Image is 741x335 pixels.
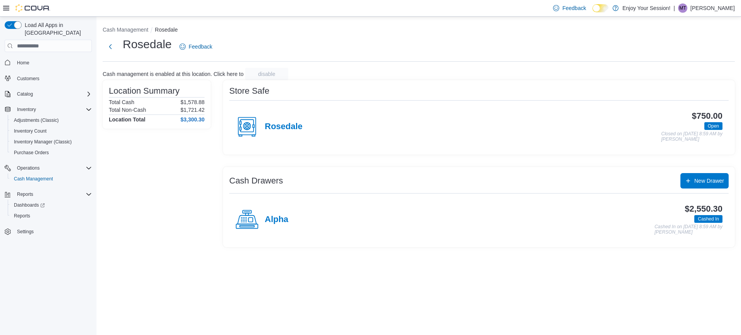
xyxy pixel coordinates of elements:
a: Feedback [176,39,215,54]
h3: $2,550.30 [685,204,722,214]
h4: Alpha [265,215,288,225]
span: Adjustments (Classic) [11,116,92,125]
a: Customers [14,74,42,83]
button: Home [2,57,95,68]
div: Matthew Topic [678,3,687,13]
a: Dashboards [8,200,95,210]
h6: Total Cash [109,99,134,105]
span: Adjustments (Classic) [14,117,59,123]
a: Cash Management [11,174,56,183]
span: Settings [17,229,34,235]
button: Adjustments (Classic) [8,115,95,126]
span: Feedback [562,4,586,12]
span: Load All Apps in [GEOGRAPHIC_DATA] [22,21,92,37]
button: Rosedale [155,27,178,33]
h3: Store Safe [229,86,269,96]
h3: $750.00 [692,111,722,121]
span: Feedback [189,43,212,51]
h3: Cash Drawers [229,176,283,185]
p: $1,721.42 [181,107,205,113]
a: Settings [14,227,37,236]
span: Home [14,57,92,67]
input: Dark Mode [592,4,609,12]
span: Inventory [17,106,36,113]
span: Open [708,123,719,130]
span: Catalog [14,89,92,99]
button: Reports [14,190,36,199]
button: Customers [2,73,95,84]
button: Operations [14,163,43,173]
span: Cashed In [698,215,719,222]
span: Cashed In [694,215,722,223]
button: disable [245,68,288,80]
span: Inventory Manager (Classic) [14,139,72,145]
nav: An example of EuiBreadcrumbs [103,26,735,35]
span: Inventory Manager (Classic) [11,137,92,146]
span: Operations [17,165,40,171]
p: Closed on [DATE] 8:59 AM by [PERSON_NAME] [661,131,722,142]
button: Inventory Manager (Classic) [8,136,95,147]
span: Open [704,122,722,130]
span: Customers [17,76,39,82]
button: Next [103,39,118,54]
button: Settings [2,226,95,237]
span: Customers [14,74,92,83]
span: Cash Management [14,176,53,182]
img: Cova [15,4,50,12]
h3: Location Summary [109,86,179,96]
span: Reports [11,211,92,221]
span: Inventory [14,105,92,114]
button: Cash Management [8,173,95,184]
h4: Location Total [109,116,145,123]
button: Purchase Orders [8,147,95,158]
h4: Rosedale [265,122,303,132]
button: Reports [2,189,95,200]
a: Feedback [550,0,589,16]
a: Home [14,58,32,67]
h4: $3,300.30 [181,116,205,123]
span: Cash Management [11,174,92,183]
button: New Drawer [680,173,729,189]
p: Cash management is enabled at this location. Click here to [103,71,244,77]
a: Adjustments (Classic) [11,116,62,125]
span: Reports [14,213,30,219]
button: Reports [8,210,95,221]
p: Enjoy Your Session! [623,3,671,13]
a: Inventory Count [11,126,50,136]
button: Catalog [14,89,36,99]
button: Operations [2,163,95,173]
p: [PERSON_NAME] [690,3,735,13]
button: Inventory [14,105,39,114]
span: disable [258,70,275,78]
p: Cashed In on [DATE] 8:59 AM by [PERSON_NAME] [655,224,722,235]
span: Home [17,60,29,66]
button: Cash Management [103,27,148,33]
span: Dashboards [14,202,45,208]
a: Reports [11,211,33,221]
span: New Drawer [694,177,724,185]
nav: Complex example [5,54,92,257]
button: Inventory Count [8,126,95,136]
span: MT [679,3,686,13]
span: Dark Mode [592,12,593,13]
span: Purchase Orders [11,148,92,157]
span: Catalog [17,91,33,97]
span: Dashboards [11,200,92,210]
span: Purchase Orders [14,150,49,156]
span: Settings [14,227,92,236]
button: Catalog [2,89,95,99]
a: Dashboards [11,200,48,210]
a: Inventory Manager (Classic) [11,137,75,146]
span: Inventory Count [14,128,47,134]
span: Reports [17,191,33,197]
h6: Total Non-Cash [109,107,146,113]
p: $1,578.88 [181,99,205,105]
p: | [673,3,675,13]
h1: Rosedale [123,37,172,52]
button: Inventory [2,104,95,115]
a: Purchase Orders [11,148,52,157]
span: Reports [14,190,92,199]
span: Inventory Count [11,126,92,136]
span: Operations [14,163,92,173]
